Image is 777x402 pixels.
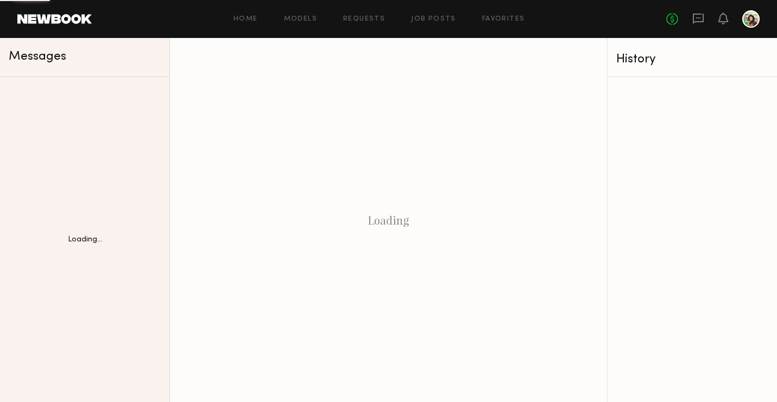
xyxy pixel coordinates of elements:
span: Messages [9,50,66,63]
div: History [616,53,768,66]
a: Requests [343,16,385,23]
a: Models [284,16,317,23]
div: Loading... [68,236,102,244]
a: K [742,10,760,28]
a: Job Posts [411,16,456,23]
a: Home [233,16,258,23]
a: Favorites [482,16,525,23]
div: Loading [170,38,607,402]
